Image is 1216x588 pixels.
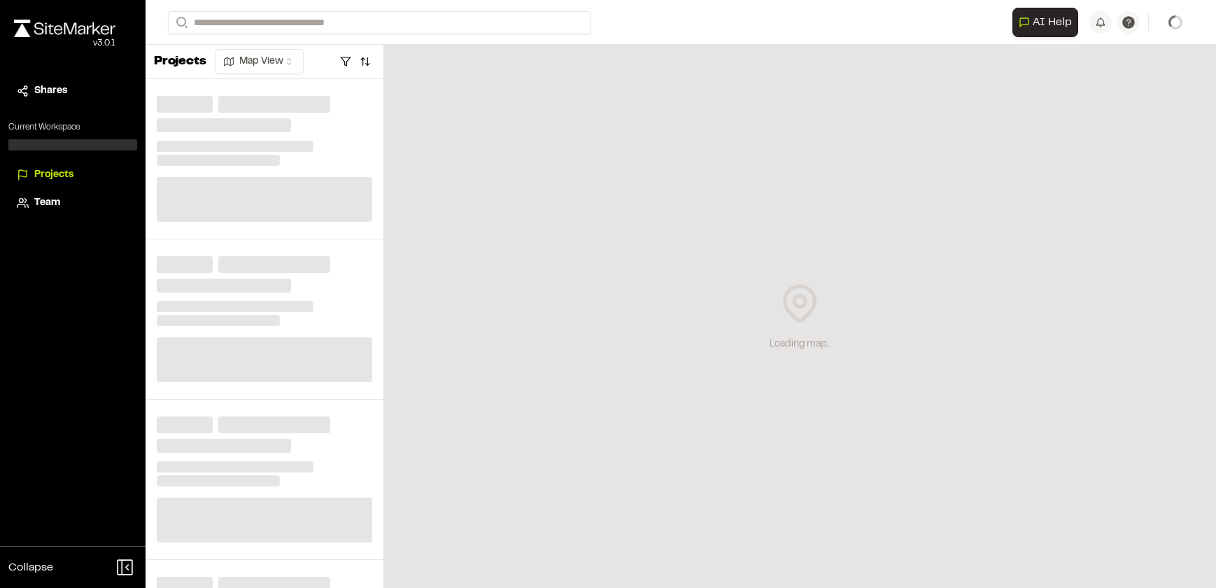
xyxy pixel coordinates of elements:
[168,11,193,34] button: Search
[154,52,206,71] p: Projects
[1012,8,1084,37] div: Open AI Assistant
[8,121,137,134] p: Current Workspace
[34,83,67,99] span: Shares
[14,20,115,37] img: rebrand.png
[34,167,73,183] span: Projects
[17,195,129,211] a: Team
[8,559,53,576] span: Collapse
[770,337,830,352] div: Loading map...
[17,167,129,183] a: Projects
[1012,8,1078,37] button: Open AI Assistant
[34,195,60,211] span: Team
[1033,14,1072,31] span: AI Help
[17,83,129,99] a: Shares
[14,37,115,50] div: Oh geez...please don't...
